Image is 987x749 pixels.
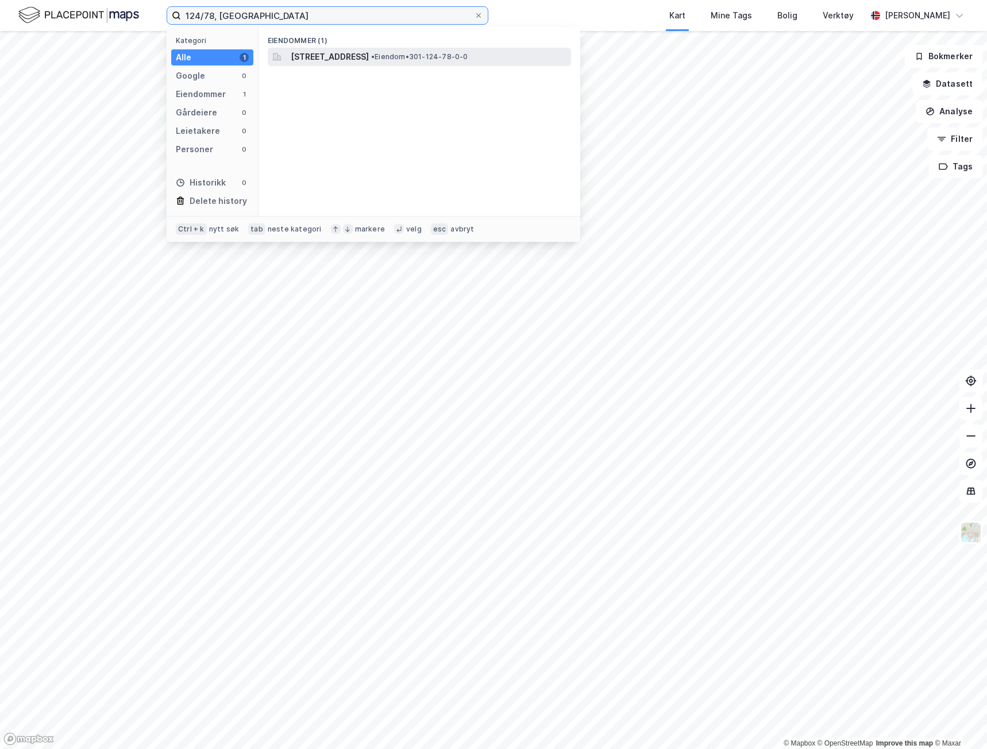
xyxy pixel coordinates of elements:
a: OpenStreetMap [818,739,873,747]
div: 1 [240,90,249,99]
div: Ctrl + k [176,223,207,235]
div: Delete history [190,194,247,208]
div: Gårdeiere [176,106,217,119]
div: markere [355,225,385,234]
span: • [371,52,375,61]
button: Analyse [916,100,982,123]
div: Eiendommer [176,87,226,101]
div: 1 [240,53,249,62]
div: neste kategori [268,225,322,234]
iframe: Chat Widget [930,694,987,749]
img: Z [960,522,982,543]
div: Eiendommer (1) [259,27,580,48]
div: Kategori [176,36,253,45]
input: Søk på adresse, matrikkel, gårdeiere, leietakere eller personer [181,7,474,24]
div: Kontrollprogram for chat [930,694,987,749]
div: Google [176,69,205,83]
div: velg [406,225,422,234]
div: Verktøy [823,9,854,22]
div: Mine Tags [711,9,752,22]
div: Historikk [176,176,226,190]
div: Personer [176,142,213,156]
div: Bolig [777,9,797,22]
div: 0 [240,71,249,80]
div: Kart [669,9,685,22]
button: Bokmerker [905,45,982,68]
div: Leietakere [176,124,220,138]
img: logo.f888ab2527a4732fd821a326f86c7f29.svg [18,5,139,25]
span: Eiendom • 301-124-78-0-0 [371,52,468,61]
div: esc [431,223,449,235]
div: [PERSON_NAME] [885,9,950,22]
div: 0 [240,108,249,117]
button: Filter [927,128,982,150]
a: Mapbox homepage [3,732,54,746]
div: avbryt [450,225,474,234]
div: 0 [240,178,249,187]
a: Improve this map [876,739,933,747]
div: Alle [176,51,191,64]
div: 0 [240,145,249,154]
a: Mapbox [784,739,815,747]
div: nytt søk [209,225,240,234]
span: [STREET_ADDRESS] [291,50,369,64]
button: Tags [929,155,982,178]
div: 0 [240,126,249,136]
div: tab [248,223,265,235]
button: Datasett [912,72,982,95]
